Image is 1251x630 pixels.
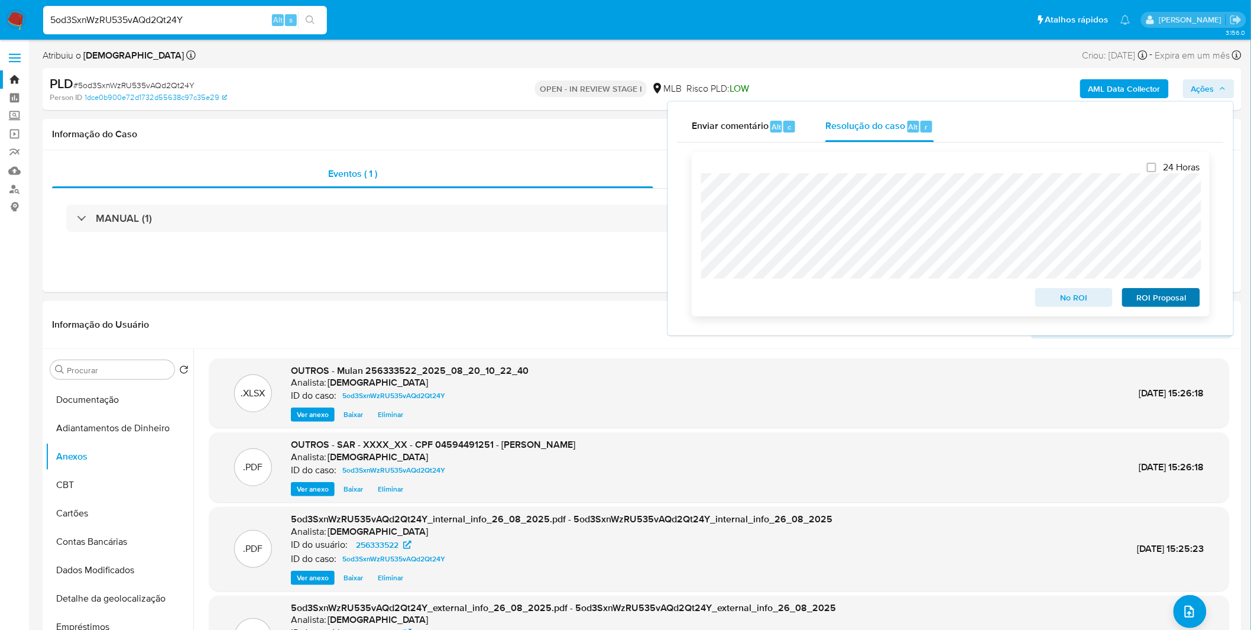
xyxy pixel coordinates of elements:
button: Baixar [338,482,369,496]
a: 1dce0b900e72d1732d55638c97c35e29 [85,92,227,103]
h6: [DEMOGRAPHIC_DATA] [328,377,428,389]
span: Baixar [343,483,363,495]
span: s [289,14,293,25]
span: 5od3SxnWzRU535vAQd2Qt24Y_internal_info_26_08_2025.pdf - 5od3SxnWzRU535vAQd2Qt24Y_internal_info_26... [291,512,832,526]
span: Ver anexo [297,572,329,584]
h1: Informação do Usuário [52,319,149,331]
button: Ver anexo [291,482,335,496]
a: 5od3SxnWzRU535vAQd2Qt24Y [338,389,450,403]
span: OUTROS - Mulan 256333522_2025_08_20_10_22_40 [291,364,529,377]
span: 24 Horas [1164,161,1200,173]
h6: [DEMOGRAPHIC_DATA] [328,526,428,538]
b: PLD [50,74,73,93]
span: Ver anexo [297,409,329,421]
span: Eliminar [378,409,403,421]
button: Adiantamentos de Dinheiro [46,414,193,442]
span: Alt [772,121,781,133]
button: Contas Bancárias [46,528,193,556]
span: Eliminar [378,572,403,584]
a: Notificações [1120,15,1130,25]
button: Baixar [338,408,369,422]
p: ID do caso: [291,464,336,476]
span: 5od3SxnWzRU535vAQd2Qt24Y_external_info_26_08_2025.pdf - 5od3SxnWzRU535vAQd2Qt24Y_external_info_26... [291,601,836,615]
span: Baixar [343,572,363,584]
span: Alt [909,121,918,133]
span: Baixar [343,409,363,421]
button: Ver anexo [291,571,335,585]
p: .PDF [244,542,263,555]
span: Ações [1191,79,1214,98]
p: ID do caso: [291,390,336,402]
p: igor.silva@mercadolivre.com [1159,14,1226,25]
button: AML Data Collector [1080,79,1169,98]
button: Procurar [55,365,64,374]
span: r [925,121,928,133]
input: Pesquise usuários ou casos... [43,12,327,28]
span: - [1150,47,1153,63]
button: search-icon [298,12,322,28]
button: ROI Proposal [1122,288,1200,307]
a: 5od3SxnWzRU535vAQd2Qt24Y [338,552,450,566]
span: No ROI [1043,289,1105,306]
span: Expira em um mês [1155,49,1230,62]
button: Cartões [46,499,193,528]
span: Alt [273,14,283,25]
button: Retornar ao pedido padrão [179,365,189,378]
p: Analista: [291,526,326,538]
button: Eliminar [372,482,409,496]
p: ID do caso: [291,553,336,565]
b: [DEMOGRAPHIC_DATA] [81,49,184,62]
b: Person ID [50,92,82,103]
span: Enviar comentário [692,119,769,133]
input: Procurar [67,365,170,376]
input: 24 Horas [1147,163,1156,172]
span: Atalhos rápidos [1045,14,1109,26]
button: Dados Modificados [46,556,193,584]
h6: [DEMOGRAPHIC_DATA] [328,614,428,626]
span: 5od3SxnWzRU535vAQd2Qt24Y [342,463,445,477]
span: [DATE] 15:26:18 [1139,386,1204,400]
span: Atribuiu o [43,49,184,62]
p: .PDF [244,461,263,474]
a: 5od3SxnWzRU535vAQd2Qt24Y [338,463,450,477]
span: Risco PLD: [686,82,749,95]
p: Analista: [291,377,326,389]
span: c [787,121,791,133]
p: ID do usuário: [291,539,348,551]
span: ROI Proposal [1130,289,1192,306]
div: MLB [652,82,682,95]
span: 5od3SxnWzRU535vAQd2Qt24Y [342,389,445,403]
span: Eliminar [378,483,403,495]
span: OUTROS - SAR - XXXX_XX - CPF 04594491251 - [PERSON_NAME] [291,438,575,451]
button: Baixar [338,571,369,585]
p: .XLSX [241,387,265,400]
button: Documentação [46,386,193,414]
p: OPEN - IN REVIEW STAGE I [535,80,647,97]
button: Eliminar [372,571,409,585]
b: AML Data Collector [1088,79,1161,98]
span: Resolução do caso [825,119,905,133]
span: [DATE] 15:25:23 [1137,542,1204,555]
button: Eliminar [372,408,409,422]
button: Anexos [46,442,193,471]
a: 256333522 [349,538,419,552]
p: Analista: [291,614,326,626]
h3: MANUAL (1) [96,212,152,225]
span: Ver anexo [297,483,329,495]
button: CBT [46,471,193,499]
button: Detalhe da geolocalização [46,584,193,613]
span: # 5od3SxnWzRU535vAQd2Qt24Y [73,79,195,91]
button: Ver anexo [291,408,335,422]
div: Criou: [DATE] [1083,47,1148,63]
h1: Informação do Caso [52,128,1232,140]
a: Sair [1230,14,1242,26]
p: Analista: [291,451,326,463]
span: 5od3SxnWzRU535vAQd2Qt24Y [342,552,445,566]
button: upload-file [1174,595,1207,628]
div: MANUAL (1) [66,205,1218,232]
span: [DATE] 15:26:18 [1139,460,1204,474]
span: LOW [730,82,749,95]
span: Eventos ( 1 ) [328,167,377,180]
button: No ROI [1035,288,1113,307]
span: 256333522 [356,538,398,552]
